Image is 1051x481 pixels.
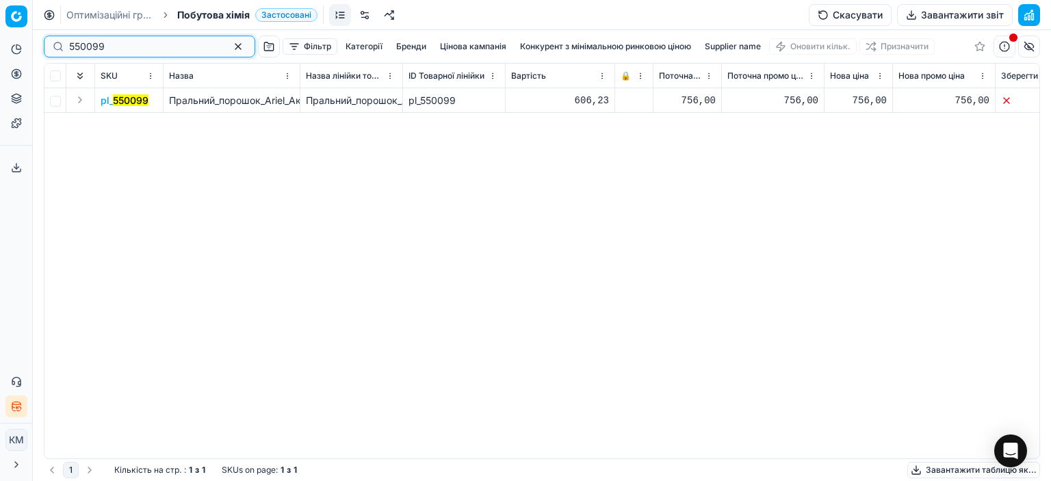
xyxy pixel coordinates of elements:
[114,465,181,476] span: Кількість на стр.
[511,94,609,107] div: 606,23
[189,465,192,476] strong: 1
[727,70,805,81] span: Поточна промо ціна
[391,38,432,55] button: Бренди
[169,70,194,81] span: Назва
[859,38,935,55] button: Призначити
[511,70,546,81] span: Вартість
[202,465,205,476] strong: 1
[101,70,118,81] span: SKU
[659,70,702,81] span: Поточна ціна
[5,429,27,451] button: КM
[281,465,284,476] strong: 1
[699,38,766,55] button: Supplier name
[114,465,205,476] div: :
[306,70,383,81] span: Назва лінійки товарів
[898,70,965,81] span: Нова промо ціна
[101,94,148,107] span: pl_
[408,70,484,81] span: ID Товарної лінійки
[177,8,250,22] span: Побутова хімія
[63,462,79,478] button: 1
[66,8,154,22] a: Оптимізаційні групи
[177,8,317,22] span: Побутова хіміяЗастосовані
[515,38,697,55] button: Конкурент з мінімальною ринковою ціною
[113,94,148,106] mark: 550099
[44,462,98,478] nav: pagination
[287,465,291,476] strong: з
[101,94,148,107] button: pl_550099
[69,40,219,53] input: Пошук по SKU або назві
[294,465,297,476] strong: 1
[659,94,716,107] div: 756,00
[195,465,199,476] strong: з
[434,38,512,55] button: Цінова кампанія
[621,70,631,81] span: 🔒
[72,68,88,84] button: Expand all
[727,94,818,107] div: 756,00
[769,38,857,55] button: Оновити кільк.
[830,70,869,81] span: Нова ціна
[44,462,60,478] button: Go to previous page
[898,94,989,107] div: 756,00
[830,94,887,107] div: 756,00
[222,465,278,476] span: SKUs on page :
[72,92,88,108] button: Expand
[994,434,1027,467] div: Open Intercom Messenger
[408,94,499,107] div: pl_550099
[81,462,98,478] button: Go to next page
[907,462,1040,478] button: Завантажити таблицю як...
[169,94,486,106] span: Пральний_порошок_Ariel_Аква-Пудра_Color_Яскраві_кольори_8.1_кг
[340,38,388,55] button: Категорії
[6,430,27,450] span: КM
[306,94,397,107] div: Пральний_порошок_Ariel_Аква-Пудра_Color_Яскраві_кольори_8.1_кг
[255,8,317,22] span: Застосовані
[66,8,317,22] nav: breadcrumb
[897,4,1013,26] button: Завантажити звіт
[283,38,337,55] button: Фільтр
[809,4,892,26] button: Скасувати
